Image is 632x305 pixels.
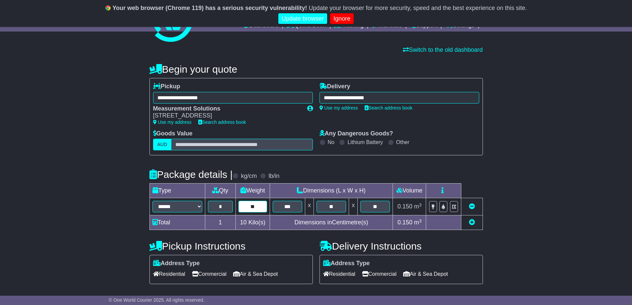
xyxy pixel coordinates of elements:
label: Address Type [153,260,200,267]
td: Dimensions in Centimetre(s) [270,215,393,230]
h4: Package details | [149,169,233,180]
span: Commercial [192,269,226,279]
div: [STREET_ADDRESS] [153,112,301,119]
a: Search address book [365,105,412,111]
sup: 3 [419,218,422,223]
a: Use my address [319,105,358,111]
span: Residential [323,269,355,279]
td: Kilo(s) [236,215,270,230]
td: x [305,198,314,215]
label: Other [396,139,409,145]
a: Use my address [153,119,192,125]
td: 1 [205,215,236,230]
td: Qty [205,184,236,198]
a: Remove this item [469,203,475,210]
span: 0.150 [398,203,412,210]
span: Air & Sea Depot [403,269,448,279]
td: Dimensions (L x W x H) [270,184,393,198]
label: AUD [153,139,172,150]
td: Total [149,215,205,230]
h4: Delivery Instructions [319,241,483,252]
h4: Begin your quote [149,64,483,75]
span: Update your browser for more security, speed and the best experience on this site. [309,5,527,11]
b: Your web browser (Chrome 119) has a serious security vulnerability! [113,5,307,11]
a: Switch to the old dashboard [403,46,483,53]
td: Weight [236,184,270,198]
label: Address Type [323,260,370,267]
label: No [328,139,334,145]
span: m [414,203,422,210]
a: Add new item [469,219,475,226]
span: Commercial [362,269,397,279]
a: Ignore [330,13,354,24]
span: 0.150 [398,219,412,226]
label: Lithium Battery [347,139,383,145]
span: Air & Sea Depot [233,269,278,279]
span: m [414,219,422,226]
label: Any Dangerous Goods? [319,130,393,137]
label: Delivery [319,83,350,90]
label: lb/in [268,173,279,180]
td: Volume [393,184,426,198]
span: 10 [240,219,247,226]
td: x [349,198,358,215]
a: Update browser [278,13,327,24]
h4: Pickup Instructions [149,241,313,252]
span: Residential [153,269,185,279]
span: © One World Courier 2025. All rights reserved. [109,297,205,303]
label: Pickup [153,83,180,90]
sup: 3 [419,202,422,207]
td: Type [149,184,205,198]
label: Goods Value [153,130,193,137]
a: Search address book [198,119,246,125]
label: kg/cm [241,173,257,180]
div: Measurement Solutions [153,105,301,113]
